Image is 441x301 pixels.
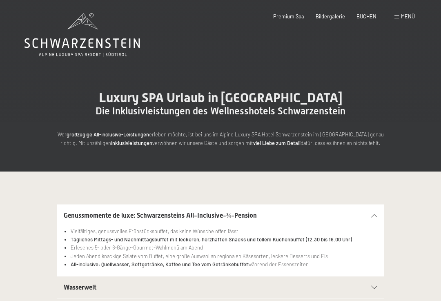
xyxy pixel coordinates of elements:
li: während der Essenszeiten [71,260,377,268]
p: Wer erleben möchte, ist bei uns im Alpine Luxury SPA Hotel Schwarzenstein im [GEOGRAPHIC_DATA] ge... [57,130,384,147]
strong: Inklusivleistungen [111,140,152,146]
span: Luxury SPA Urlaub in [GEOGRAPHIC_DATA] [99,90,343,105]
strong: viel Liebe zum Detail [253,140,301,146]
span: Genussmomente de luxe: Schwarzensteins All-Inclusive-¾-Pension [64,212,257,219]
a: Premium Spa [273,13,304,20]
li: Jeden Abend knackige Salate vom Buffet, eine große Auswahl an regionalen Käsesorten, leckere Dess... [71,252,377,260]
li: Erlesenes 5- oder 6-Gänge-Gourmet-Wahlmenü am Abend [71,243,377,252]
strong: großzügige All-inclusive-Leistungen [67,131,149,138]
a: BUCHEN [356,13,376,20]
strong: Tägliches Mittags- und Nachmittagsbuffet mit leckeren, herzhaften Snacks und tollem Kuchenbuffet ... [71,236,352,243]
span: Wasserwelt [64,283,96,291]
span: Die Inklusivleistungen des Wellnesshotels Schwarzenstein [96,105,345,117]
li: Vielfältiges, genussvolles Frühstücksbuffet, das keine Wünsche offen lässt [71,227,377,235]
strong: All-inclusive: Quellwasser, Softgetränke, Kaffee und Tee vom Getränkebuffet [71,261,248,268]
span: Menü [401,13,415,20]
a: Bildergalerie [316,13,345,20]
